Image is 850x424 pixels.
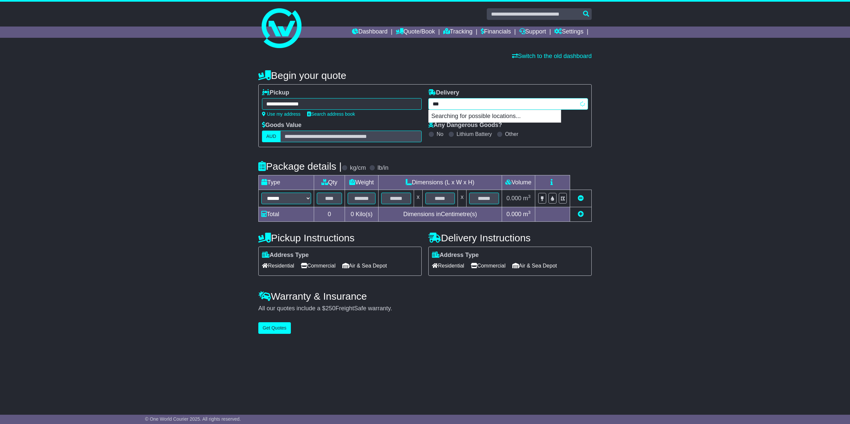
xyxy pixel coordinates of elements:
td: Dimensions (L x W x H) [378,175,502,190]
span: Residential [262,261,294,271]
label: Any Dangerous Goods? [428,122,502,129]
h4: Begin your quote [258,70,592,81]
label: Address Type [262,252,309,259]
a: Settings [554,27,583,38]
label: AUD [262,131,281,142]
sup: 3 [528,194,531,199]
h4: Delivery Instructions [428,232,592,243]
td: Kilo(s) [345,207,379,222]
span: 0 [351,211,354,217]
a: Search address book [307,111,355,117]
button: Get Quotes [258,322,291,334]
span: Residential [432,261,464,271]
span: Commercial [471,261,505,271]
a: Remove this item [578,195,584,202]
h4: Package details | [258,161,342,172]
span: m [523,211,531,217]
td: 0 [314,207,345,222]
a: Financials [481,27,511,38]
label: Pickup [262,89,289,96]
td: Type [259,175,314,190]
a: Dashboard [352,27,387,38]
td: Weight [345,175,379,190]
label: Address Type [432,252,479,259]
a: Tracking [443,27,472,38]
label: Goods Value [262,122,301,129]
label: Lithium Battery [457,131,492,137]
span: Commercial [301,261,335,271]
span: 0.000 [506,195,521,202]
a: Add new item [578,211,584,217]
td: x [414,190,422,207]
p: Searching for possible locations... [429,110,561,123]
a: Quote/Book [396,27,435,38]
span: © One World Courier 2025. All rights reserved. [145,416,241,422]
label: Delivery [428,89,459,96]
label: No [437,131,443,137]
span: Air & Sea Depot [342,261,387,271]
typeahead: Please provide city [428,98,588,110]
h4: Pickup Instructions [258,232,422,243]
h4: Warranty & Insurance [258,291,592,302]
td: Volume [502,175,535,190]
a: Support [519,27,546,38]
td: Qty [314,175,345,190]
label: lb/in [378,164,388,172]
sup: 3 [528,210,531,215]
td: Total [259,207,314,222]
div: All our quotes include a $ FreightSafe warranty. [258,305,592,312]
td: x [458,190,467,207]
span: m [523,195,531,202]
a: Use my address [262,111,300,117]
a: Switch to the old dashboard [512,53,592,59]
span: 250 [325,305,335,312]
span: 0.000 [506,211,521,217]
td: Dimensions in Centimetre(s) [378,207,502,222]
span: Air & Sea Depot [512,261,557,271]
label: Other [505,131,518,137]
label: kg/cm [350,164,366,172]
